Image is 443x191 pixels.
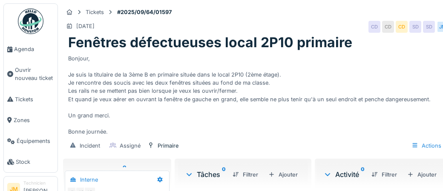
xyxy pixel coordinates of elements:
div: CD [382,21,394,33]
a: Tickets [4,89,58,110]
h1: Fenêtres défectueuses local 2P10 primaire [68,34,352,51]
a: Ouvrir nouveau ticket [4,60,58,88]
strong: #2025/09/64/01597 [114,8,175,16]
a: Stock [4,151,58,172]
sup: 0 [361,169,365,180]
div: Incident [80,142,100,150]
div: Filtrer [229,169,262,180]
span: Stock [16,158,54,166]
div: Filtrer [368,169,400,180]
a: Équipements [4,131,58,151]
div: Assigné [120,142,141,150]
div: Tâches [185,169,226,180]
span: Zones [14,116,54,124]
div: Technicien [23,180,54,186]
div: [DATE] [76,22,95,30]
div: Ajouter [404,169,440,180]
div: SD [409,21,421,33]
span: Tickets [15,95,54,103]
div: Ajouter [265,169,301,180]
span: Agenda [14,45,54,53]
sup: 0 [222,169,226,180]
div: Tickets [86,8,104,16]
span: Équipements [17,137,54,145]
a: Zones [4,110,58,131]
div: Interne [80,176,98,184]
span: Ouvrir nouveau ticket [15,66,54,82]
div: SD [423,21,435,33]
a: Agenda [4,39,58,60]
div: Activité [323,169,365,180]
div: CD [368,21,380,33]
div: Primaire [158,142,178,150]
img: Badge_color-CXgf-gQk.svg [18,9,43,34]
div: CD [396,21,408,33]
